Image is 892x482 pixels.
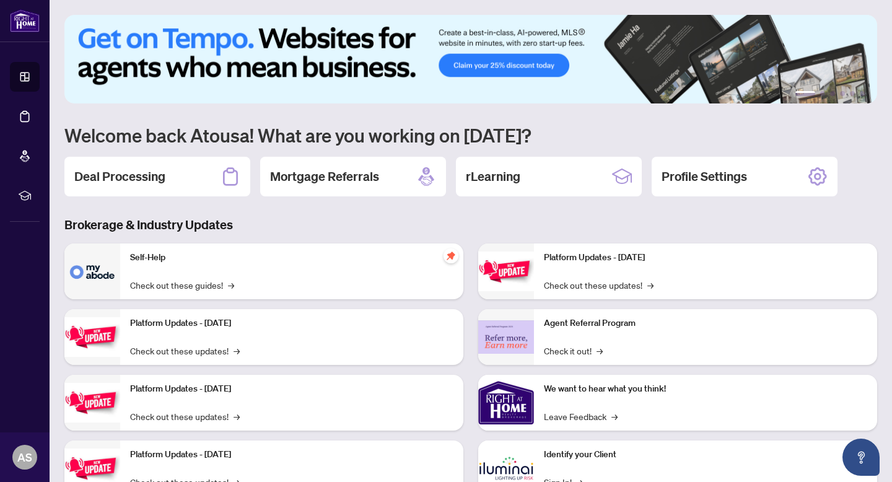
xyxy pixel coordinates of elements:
span: AS [17,449,32,466]
img: Platform Updates - September 16, 2025 [64,317,120,356]
button: 4 [840,91,845,96]
span: → [228,278,234,292]
span: → [647,278,654,292]
p: Agent Referral Program [544,317,867,330]
button: 3 [830,91,835,96]
p: Platform Updates - [DATE] [130,317,453,330]
img: We want to hear what you think! [478,375,534,431]
button: Open asap [842,439,880,476]
p: Platform Updates - [DATE] [544,251,867,265]
span: pushpin [444,248,458,263]
img: Platform Updates - June 23, 2025 [478,252,534,291]
span: → [597,344,603,357]
button: 1 [795,91,815,96]
a: Check out these guides!→ [130,278,234,292]
a: Leave Feedback→ [544,410,618,423]
button: 5 [850,91,855,96]
p: Self-Help [130,251,453,265]
h3: Brokerage & Industry Updates [64,216,877,234]
span: → [611,410,618,423]
button: 6 [860,91,865,96]
img: Slide 0 [64,15,877,103]
button: 2 [820,91,825,96]
a: Check it out!→ [544,344,603,357]
h2: Profile Settings [662,168,747,185]
img: logo [10,9,40,32]
img: Self-Help [64,243,120,299]
h2: rLearning [466,168,520,185]
span: → [234,410,240,423]
a: Check out these updates!→ [130,344,240,357]
h2: Mortgage Referrals [270,168,379,185]
a: Check out these updates!→ [130,410,240,423]
p: Identify your Client [544,448,867,462]
h2: Deal Processing [74,168,165,185]
h1: Welcome back Atousa! What are you working on [DATE]? [64,123,877,147]
img: Platform Updates - July 21, 2025 [64,383,120,422]
p: We want to hear what you think! [544,382,867,396]
p: Platform Updates - [DATE] [130,448,453,462]
span: → [234,344,240,357]
a: Check out these updates!→ [544,278,654,292]
p: Platform Updates - [DATE] [130,382,453,396]
img: Agent Referral Program [478,320,534,354]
